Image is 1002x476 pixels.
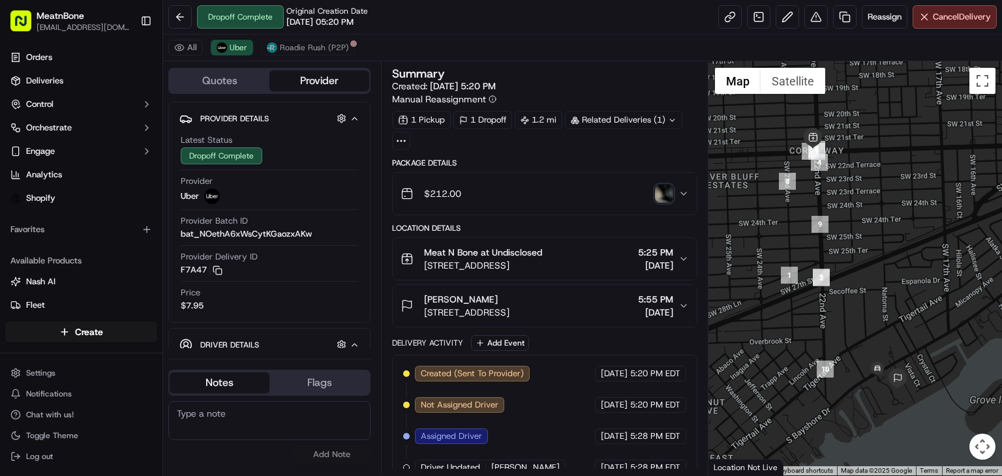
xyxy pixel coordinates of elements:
[392,158,697,168] div: Package Details
[424,306,509,319] span: [STREET_ADDRESS]
[26,430,78,441] span: Toggle Theme
[269,70,369,91] button: Provider
[630,399,680,411] span: 5:20 PM EDT
[393,238,697,280] button: Meat N Bone at Undisclosed[STREET_ADDRESS]5:25 PM[DATE]
[392,68,445,80] h3: Summary
[5,117,157,138] button: Orchestrate
[26,237,37,248] img: 1736555255976-a54dd68f-1ca7-489b-9aae-adbdc363a1c4
[471,335,529,351] button: Add Event
[26,75,63,87] span: Deliveries
[715,68,761,94] button: Show street map
[286,16,354,28] span: [DATE] 05:20 PM
[712,458,755,475] a: Open this area in Google Maps (opens a new window)
[392,111,451,129] div: 1 Pickup
[267,42,277,53] img: roadie-logo-v2.jpg
[424,246,542,259] span: Meat N Bone at Undisclosed
[26,52,52,63] span: Orders
[261,40,355,55] button: Roadie Rush (P2P)
[181,190,199,202] span: Uber
[269,372,369,393] button: Flags
[168,40,203,55] button: All
[200,113,269,124] span: Provider Details
[34,83,235,97] input: Got a question? Start typing here...
[421,430,482,442] span: Assigned Driver
[26,192,55,204] span: Shopify
[5,47,157,68] a: Orders
[181,215,248,227] span: Provider Batch ID
[179,108,359,129] button: Provider Details
[5,271,157,292] button: Nash AI
[13,189,34,215] img: Wisdom Oko
[5,447,157,466] button: Log out
[5,5,135,37] button: MeatnBone[EMAIL_ADDRESS][DOMAIN_NAME]
[5,141,157,162] button: Engage
[638,259,673,272] span: [DATE]
[812,216,828,233] div: 9
[202,166,237,182] button: See all
[781,267,798,284] div: 1
[630,462,680,473] span: 5:28 PM EDT
[10,276,152,288] a: Nash AI
[26,98,53,110] span: Control
[26,299,45,311] span: Fleet
[5,406,157,424] button: Chat with us!
[813,269,830,286] div: 2
[26,145,55,157] span: Engage
[26,202,37,213] img: 1736555255976-a54dd68f-1ca7-489b-9aae-adbdc363a1c4
[5,188,157,209] a: Shopify
[424,293,498,306] span: [PERSON_NAME]
[149,201,175,212] span: [DATE]
[40,237,139,247] span: Wisdom [PERSON_NAME]
[13,292,23,303] div: 📗
[10,299,152,311] a: Fleet
[217,42,227,53] img: uber-new-logo.jpeg
[204,188,220,204] img: uber-new-logo.jpeg
[13,124,37,147] img: 1736555255976-a54dd68f-1ca7-489b-9aae-adbdc363a1c4
[779,173,796,190] div: 8
[491,462,560,473] span: [PERSON_NAME]
[181,134,232,146] span: Latest Status
[392,223,697,233] div: Location Details
[808,141,825,158] div: 6
[26,368,55,378] span: Settings
[777,466,833,475] button: Keyboard shortcuts
[40,201,139,212] span: Wisdom [PERSON_NAME]
[37,9,84,22] span: MeatnBone
[392,93,496,106] button: Manual Reassignment
[811,154,828,171] div: 4
[392,338,463,348] div: Delivery Activity
[421,462,480,473] span: Driver Updated
[211,40,253,55] button: Uber
[123,291,209,304] span: API Documentation
[565,111,682,129] div: Related Deliveries (1)
[92,322,158,333] a: Powered byPylon
[638,306,673,319] span: [DATE]
[149,237,175,247] span: [DATE]
[969,434,995,460] button: Map camera controls
[26,291,100,304] span: Knowledge Base
[424,187,461,200] span: $212.00
[601,430,628,442] span: [DATE]
[10,193,21,203] img: Shopify logo
[170,70,269,91] button: Quotes
[181,287,200,299] span: Price
[5,219,157,240] div: Favorites
[862,5,907,29] button: Reassign
[5,164,157,185] a: Analytics
[630,368,680,379] span: 5:20 PM EDT
[13,12,39,38] img: Nash
[142,201,146,212] span: •
[222,128,237,143] button: Start new chat
[26,451,53,462] span: Log out
[110,292,121,303] div: 💻
[5,295,157,316] button: Fleet
[8,286,105,309] a: 📗Knowledge Base
[181,300,204,312] span: $7.95
[393,173,697,215] button: $212.00photo_proof_of_delivery image
[26,409,74,420] span: Chat with us!
[392,80,496,93] span: Created:
[142,237,146,247] span: •
[630,430,680,442] span: 5:28 PM EDT
[712,458,755,475] img: Google
[813,269,830,286] div: 3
